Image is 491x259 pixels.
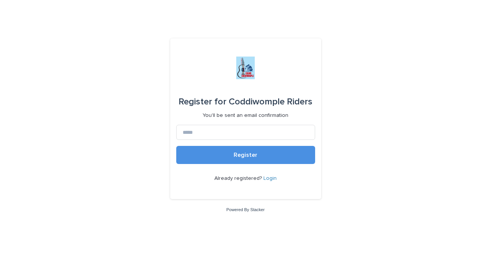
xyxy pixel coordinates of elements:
span: Register [234,152,257,158]
img: jxsLJbdS1eYBI7rVAS4p [236,57,254,79]
a: Powered By Stacker [226,207,265,212]
span: Register for [179,97,226,106]
div: Coddiwomple Riders [179,91,312,112]
button: Register [176,146,315,164]
span: Already registered? [214,176,263,181]
a: Login [263,176,277,181]
p: You'll be sent an email confirmation [203,112,288,119]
